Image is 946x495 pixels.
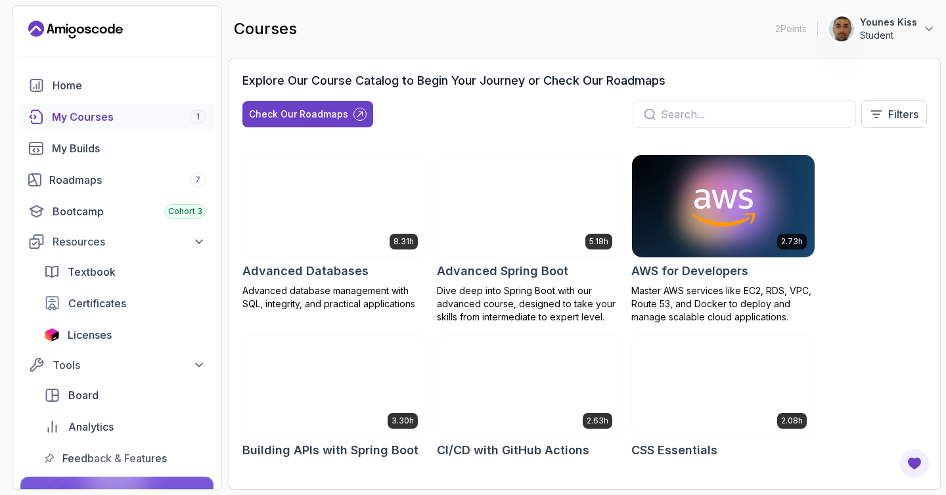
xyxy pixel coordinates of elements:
[20,353,214,377] button: Tools
[28,19,123,40] a: Landing page
[196,112,200,122] span: 1
[52,140,206,156] div: My Builds
[20,104,214,130] a: courses
[661,106,845,122] input: Search...
[49,172,206,188] div: Roadmaps
[632,335,815,437] img: CSS Essentials card
[36,414,214,440] a: analytics
[437,284,621,324] p: Dive deep into Spring Boot with our advanced course, designed to take your skills from intermedia...
[242,284,426,311] p: Advanced database management with SQL, integrity, and practical applications
[631,441,717,460] h2: CSS Essentials
[781,236,803,247] p: 2.73h
[242,262,369,280] h2: Advanced Databases
[589,236,608,247] p: 5.18h
[249,108,348,121] div: Check Our Roadmaps
[438,335,620,437] img: CI/CD with GitHub Actions card
[243,335,426,437] img: Building APIs with Spring Boot card
[68,327,112,343] span: Licenses
[195,175,200,185] span: 7
[20,72,214,98] a: home
[68,419,114,435] span: Analytics
[828,16,935,42] button: user profile imageYounes KissStudent
[631,284,815,324] p: Master AWS services like EC2, RDS, VPC, Route 53, and Docker to deploy and manage scalable cloud ...
[781,416,803,426] p: 2.08h
[437,154,621,324] a: Advanced Spring Boot card5.18hAdvanced Spring BootDive deep into Spring Boot with our advanced co...
[68,264,116,280] span: Textbook
[53,77,206,93] div: Home
[829,16,854,41] img: user profile image
[861,100,927,128] button: Filters
[53,204,206,219] div: Bootcamp
[242,154,426,311] a: Advanced Databases card8.31hAdvanced DatabasesAdvanced database management with SQL, integrity, a...
[437,441,589,460] h2: CI/CD with GitHub Actions
[20,135,214,161] a: builds
[860,16,917,29] p: Younes Kiss
[394,236,414,247] p: 8.31h
[20,198,214,225] a: bootcamp
[52,109,206,125] div: My Courses
[242,441,418,460] h2: Building APIs with Spring Boot
[632,155,815,257] img: AWS for Developers card
[53,234,206,249] div: Resources
[68,295,126,311] span: Certificates
[631,154,815,324] a: AWS for Developers card2.73hAWS for DevelopersMaster AWS services like EC2, RDS, VPC, Route 53, a...
[587,416,608,426] p: 2.63h
[36,259,214,285] a: textbook
[36,322,214,348] a: licenses
[437,262,568,280] h2: Advanced Spring Boot
[234,18,297,39] h2: courses
[899,448,930,479] button: Open Feedback Button
[392,416,414,426] p: 3.30h
[888,106,918,122] p: Filters
[36,290,214,316] a: certificates
[631,262,748,280] h2: AWS for Developers
[20,230,214,253] button: Resources
[53,357,206,373] div: Tools
[438,155,620,257] img: Advanced Spring Boot card
[44,328,60,341] img: jetbrains icon
[68,387,99,403] span: Board
[242,72,665,90] h3: Explore Our Course Catalog to Begin Your Journey or Check Our Roadmaps
[243,155,426,257] img: Advanced Databases card
[242,101,373,127] button: Check Our Roadmaps
[168,206,202,217] span: Cohort 3
[36,445,214,471] a: feedback
[860,29,917,42] p: Student
[36,382,214,408] a: board
[20,167,214,193] a: roadmaps
[775,22,807,35] p: 2 Points
[62,450,167,466] span: Feedback & Features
